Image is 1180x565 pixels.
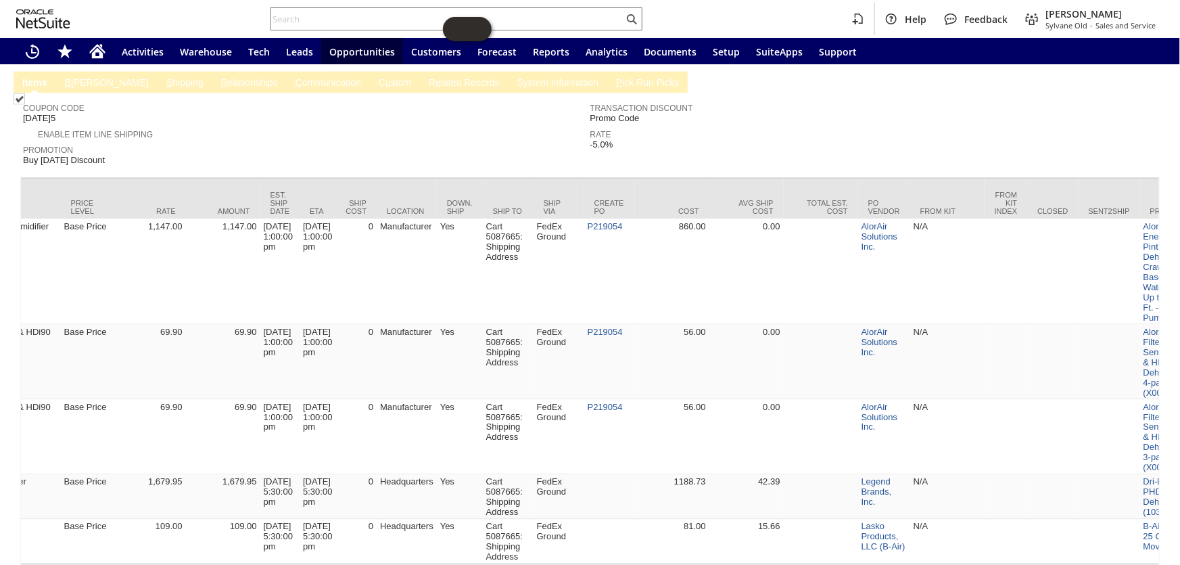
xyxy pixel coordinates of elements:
[65,77,71,88] span: B
[437,475,483,520] td: Yes
[89,43,105,60] svg: Home
[910,219,985,325] td: N/A
[469,38,525,65] a: Forecast
[447,199,473,215] div: Down. Ship
[577,38,636,65] a: Analytics
[862,327,897,357] a: AlorAir Solutions Inc.
[163,77,207,90] a: Shipping
[590,130,611,139] a: Rate
[437,325,483,400] td: Yes
[964,13,1008,26] span: Feedback
[218,77,281,90] a: Relationships
[49,38,81,65] div: Shortcuts
[112,219,186,325] td: 1,147.00
[709,219,784,325] td: 0.00
[122,207,176,215] div: Rate
[186,219,260,325] td: 1,147.00
[375,77,415,90] a: Custom
[635,475,709,520] td: 1188.73
[112,325,186,400] td: 69.90
[385,77,391,88] span: u
[300,400,335,475] td: [DATE] 1:00:00 pm
[437,520,483,564] td: Yes
[260,520,300,564] td: [DATE] 5:30:00 pm
[61,520,112,564] td: Base Price
[705,38,748,65] a: Setup
[435,77,441,88] span: e
[377,325,437,400] td: Manufacturer
[443,17,492,41] iframe: Click here to launch Oracle Guided Learning Help Panel
[62,77,152,90] a: B[PERSON_NAME]
[23,145,73,155] a: Promotion
[14,93,25,105] img: Checked
[862,522,905,552] a: Lasko Products, LLC (B-Air)
[335,219,377,325] td: 0
[483,400,534,475] td: Cart 5087665: Shipping Address
[862,221,897,252] a: AlorAir Solutions Inc.
[756,45,803,58] span: SuiteApps
[586,45,628,58] span: Analytics
[300,219,335,325] td: [DATE] 1:00:00 pm
[713,45,740,58] span: Setup
[613,77,682,90] a: Pick Run Picks
[38,130,153,139] a: Enable Item Line Shipping
[16,9,70,28] svg: logo
[534,219,584,325] td: FedEx Ground
[260,219,300,325] td: [DATE] 1:00:00 pm
[635,325,709,400] td: 56.00
[16,38,49,65] a: Recent Records
[300,475,335,520] td: [DATE] 5:30:00 pm
[286,45,313,58] span: Leads
[623,11,640,27] svg: Search
[403,38,469,65] a: Customers
[61,219,112,325] td: Base Price
[346,199,367,215] div: Ship Cost
[335,400,377,475] td: 0
[590,113,640,124] span: Promo Code
[709,400,784,475] td: 0.00
[616,77,622,88] span: P
[296,77,302,88] span: C
[533,45,569,58] span: Reports
[335,520,377,564] td: 0
[594,199,625,215] div: Create PO
[1045,20,1087,30] span: Sylvane Old
[112,475,186,520] td: 1,679.95
[920,207,974,215] div: From Kit
[81,38,114,65] a: Home
[19,77,51,90] a: Items
[483,520,534,564] td: Cart 5087665: Shipping Address
[114,38,172,65] a: Activities
[61,325,112,400] td: Base Price
[483,475,534,520] td: Cart 5087665: Shipping Address
[248,45,270,58] span: Tech
[1089,207,1130,215] div: Sent2Ship
[271,11,623,27] input: Search
[709,475,784,520] td: 42.39
[437,400,483,475] td: Yes
[819,45,857,58] span: Support
[588,221,623,231] a: P219054
[186,325,260,400] td: 69.90
[910,400,985,475] td: N/A
[644,45,697,58] span: Documents
[112,400,186,475] td: 69.90
[71,199,101,215] div: Price Level
[260,325,300,400] td: [DATE] 1:00:00 pm
[166,77,172,88] span: S
[240,38,278,65] a: Tech
[278,38,321,65] a: Leads
[112,520,186,564] td: 109.00
[862,402,897,432] a: AlorAir Solutions Inc.
[483,219,534,325] td: Cart 5087665: Shipping Address
[635,219,709,325] td: 860.00
[635,400,709,475] td: 56.00
[23,104,85,113] a: Coupon Code
[748,38,811,65] a: SuiteApps
[172,38,240,65] a: Warehouse
[335,475,377,520] td: 0
[61,400,112,475] td: Base Price
[910,475,985,520] td: N/A
[544,199,574,215] div: Ship Via
[186,400,260,475] td: 69.90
